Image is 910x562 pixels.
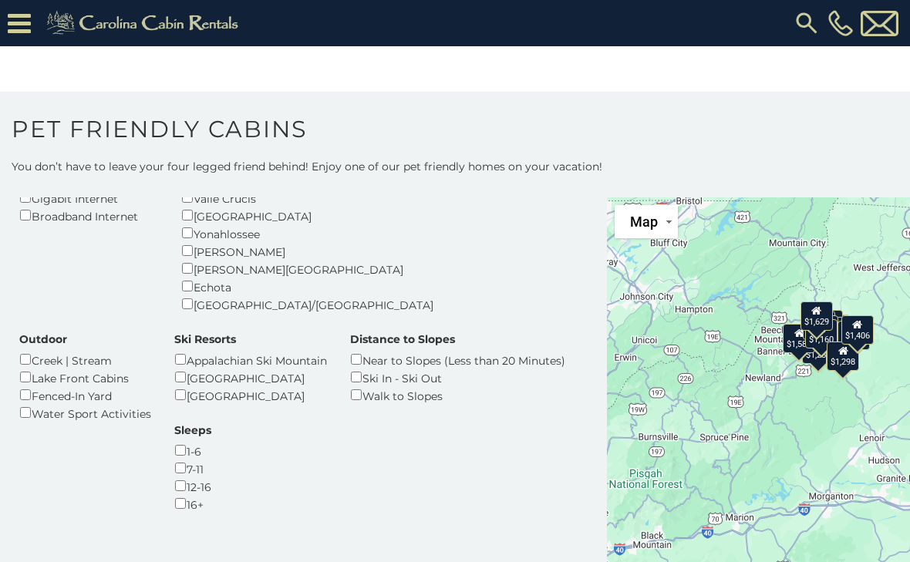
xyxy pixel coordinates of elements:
[19,351,151,368] div: Creek | Stream
[806,318,838,348] div: $1,160
[39,8,251,39] img: Khaki-logo.png
[841,315,874,345] div: $1,406
[827,342,860,371] div: $1,298
[630,214,658,230] span: Map
[615,205,678,238] button: Change map style
[181,278,433,295] div: Echota
[350,351,565,368] div: Near to Slopes (Less than 20 Minutes)
[19,331,67,347] label: Outdoor
[783,323,815,352] div: $1,585
[174,459,211,477] div: 7-11
[174,331,236,347] label: Ski Resorts
[181,207,433,224] div: [GEOGRAPHIC_DATA]
[19,368,151,386] div: Lake Front Cabins
[181,260,433,278] div: [PERSON_NAME][GEOGRAPHIC_DATA]
[181,295,433,313] div: [GEOGRAPHIC_DATA]/[GEOGRAPHIC_DATA]
[174,368,327,386] div: [GEOGRAPHIC_DATA]
[174,442,211,459] div: 1-6
[19,207,158,224] div: Broadband Internet
[174,477,211,495] div: 12-16
[824,10,857,36] a: [PHONE_NUMBER]
[181,189,433,207] div: Valle Crucis
[174,495,211,513] div: 16+
[19,386,151,404] div: Fenced-In Yard
[19,404,151,422] div: Water Sport Activities
[181,242,433,260] div: [PERSON_NAME]
[802,334,834,363] div: $1,257
[174,351,327,368] div: Appalachian Ski Mountain
[174,422,211,438] label: Sleeps
[800,301,833,331] div: $1,629
[181,224,433,242] div: Yonahlossee
[19,189,158,207] div: Gigabit Internet
[793,9,821,37] img: search-regular.svg
[350,386,565,404] div: Walk to Slopes
[826,339,858,368] div: $1,562
[350,331,455,347] label: Distance to Slopes
[350,368,565,386] div: Ski In - Ski Out
[174,386,327,404] div: [GEOGRAPHIC_DATA]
